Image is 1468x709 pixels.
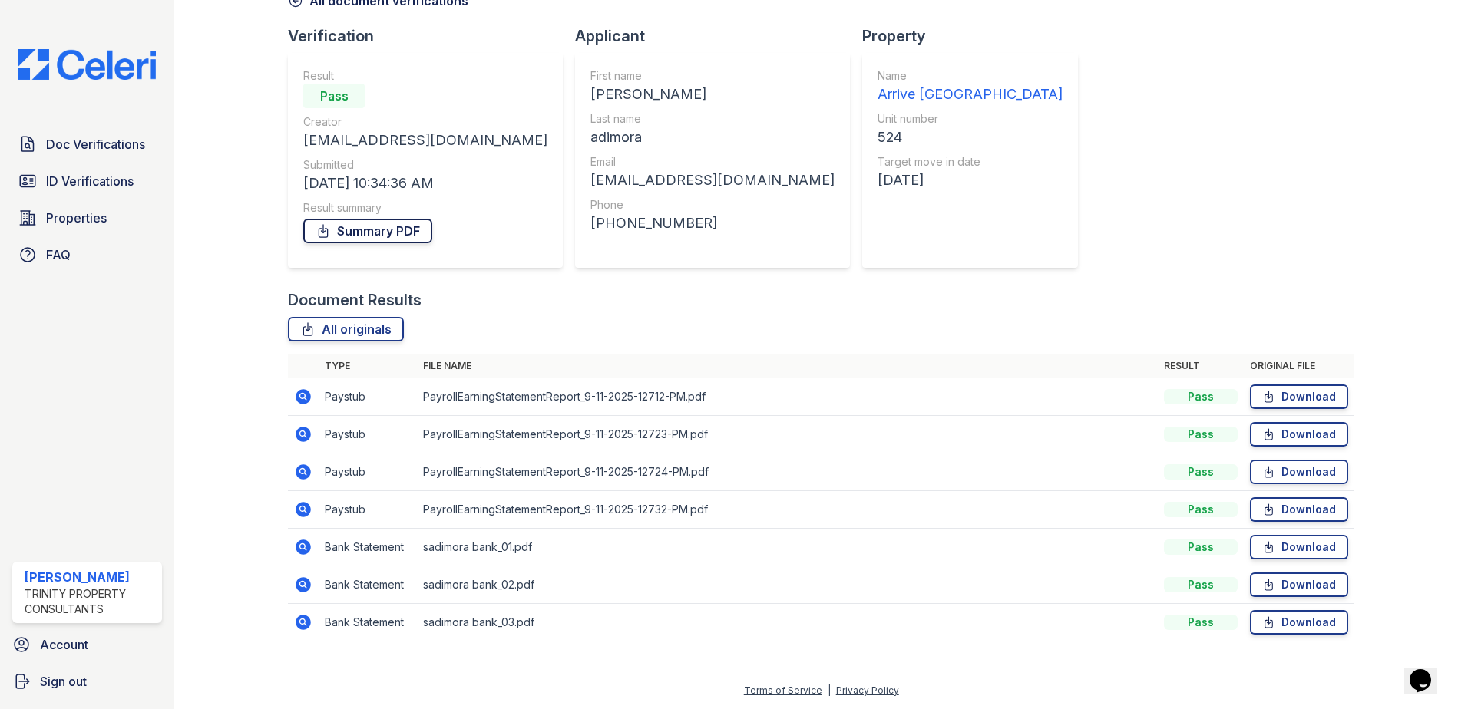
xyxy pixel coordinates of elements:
[46,209,107,227] span: Properties
[417,566,1158,604] td: sadimora bank_02.pdf
[878,68,1063,105] a: Name Arrive [GEOGRAPHIC_DATA]
[590,154,835,170] div: Email
[288,25,575,47] div: Verification
[878,68,1063,84] div: Name
[1164,577,1238,592] div: Pass
[417,529,1158,566] td: sadimora bank_01.pdf
[1158,354,1244,378] th: Result
[1250,422,1348,447] a: Download
[590,170,835,191] div: [EMAIL_ADDRESS][DOMAIN_NAME]
[6,666,168,697] a: Sign out
[862,25,1090,47] div: Property
[878,127,1063,148] div: 524
[878,170,1063,191] div: [DATE]
[1164,502,1238,517] div: Pass
[303,84,365,108] div: Pass
[6,629,168,660] a: Account
[575,25,862,47] div: Applicant
[1164,539,1238,555] div: Pass
[1164,615,1238,630] div: Pass
[1164,464,1238,480] div: Pass
[590,84,835,105] div: [PERSON_NAME]
[590,197,835,213] div: Phone
[1250,384,1348,409] a: Download
[303,68,547,84] div: Result
[303,200,547,216] div: Result summary
[319,354,417,378] th: Type
[303,219,432,243] a: Summary PDF
[25,586,156,617] div: Trinity Property Consultants
[590,68,835,84] div: First name
[590,213,835,234] div: [PHONE_NUMBER]
[1244,354,1354,378] th: Original file
[46,172,134,190] span: ID Verifications
[46,135,145,153] span: Doc Verifications
[1250,572,1348,597] a: Download
[1250,460,1348,484] a: Download
[417,604,1158,641] td: sadimora bank_03.pdf
[417,491,1158,529] td: PayrollEarningStatementReport_9-11-2025-12732-PM.pdf
[828,684,831,696] div: |
[1250,610,1348,635] a: Download
[878,111,1063,127] div: Unit number
[590,127,835,148] div: adimora
[40,635,88,654] span: Account
[303,130,547,151] div: [EMAIL_ADDRESS][DOMAIN_NAME]
[1164,427,1238,442] div: Pass
[12,129,162,160] a: Doc Verifications
[319,604,417,641] td: Bank Statement
[319,416,417,453] td: Paystub
[303,173,547,194] div: [DATE] 10:34:36 AM
[319,491,417,529] td: Paystub
[417,416,1158,453] td: PayrollEarningStatementReport_9-11-2025-12723-PM.pdf
[288,289,422,311] div: Document Results
[836,684,899,696] a: Privacy Policy
[288,317,404,341] a: All originals
[1250,497,1348,522] a: Download
[25,568,156,586] div: [PERSON_NAME]
[12,239,162,270] a: FAQ
[319,378,417,416] td: Paystub
[878,154,1063,170] div: Target move in date
[12,166,162,196] a: ID Verifications
[417,354,1158,378] th: File name
[878,84,1063,105] div: Arrive [GEOGRAPHIC_DATA]
[40,672,87,691] span: Sign out
[417,378,1158,416] td: PayrollEarningStatementReport_9-11-2025-12712-PM.pdf
[6,49,168,80] img: CE_Logo_Blue-a8612792a0a2168367f1c8372b55b34899dd931a85d93a1a3d3e32e68fde9ad4.png
[1164,389,1238,404] div: Pass
[319,453,417,491] td: Paystub
[744,684,822,696] a: Terms of Service
[417,453,1158,491] td: PayrollEarningStatementReport_9-11-2025-12724-PM.pdf
[303,157,547,173] div: Submitted
[46,246,71,264] span: FAQ
[12,203,162,233] a: Properties
[319,566,417,604] td: Bank Statement
[1404,648,1453,694] iframe: chat widget
[303,114,547,130] div: Creator
[590,111,835,127] div: Last name
[319,529,417,566] td: Bank Statement
[1250,535,1348,559] a: Download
